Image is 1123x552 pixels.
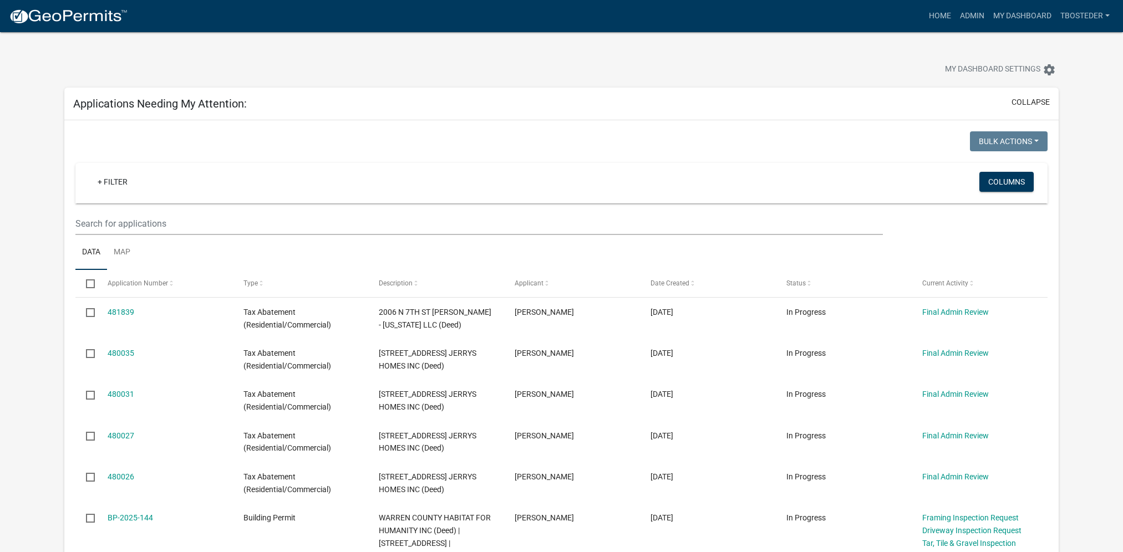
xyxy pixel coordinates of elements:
a: + Filter [89,172,136,192]
span: 307 N 19TH ST JERRYS HOMES INC (Deed) [379,472,476,494]
datatable-header-cell: Date Created [640,270,776,297]
span: Tax Abatement (Residential/Commercial) [243,349,331,370]
span: In Progress [786,308,826,316]
datatable-header-cell: Status [776,270,912,297]
span: adam [515,390,574,398]
span: Ashley Threlkeld [515,308,574,316]
span: Type [243,279,258,287]
span: Tax Abatement (Residential/Commercial) [243,431,331,453]
span: In Progress [786,472,826,481]
i: settings [1043,63,1056,76]
span: 313 N 19TH ST JERRYS HOMES INC (Deed) [379,390,476,411]
span: Description [379,279,413,287]
a: Tar, Tile & Gravel Inspection [922,539,1016,548]
input: Search for applications [75,212,882,235]
a: tbosteder [1056,6,1114,27]
datatable-header-cell: Application Number [97,270,233,297]
button: Columns [979,172,1034,192]
datatable-header-cell: Applicant [504,270,640,297]
span: adam [515,472,574,481]
span: 09/17/2025 [651,390,673,398]
span: 08/27/2025 [651,513,673,522]
span: In Progress [786,431,826,440]
span: Applicant [515,279,543,287]
a: 480031 [108,390,134,398]
datatable-header-cell: Current Activity [911,270,1047,297]
a: Data [75,235,107,270]
button: collapse [1012,96,1050,108]
datatable-header-cell: Type [232,270,368,297]
button: My Dashboard Settingssettings [936,59,1065,80]
a: Final Admin Review [922,349,989,357]
a: Final Admin Review [922,472,989,481]
span: 09/17/2025 [651,431,673,440]
a: Framing Inspection Request [922,513,1019,522]
datatable-header-cell: Select [75,270,96,297]
span: Tax Abatement (Residential/Commercial) [243,390,331,411]
span: 2006 N 7TH ST D R HORTON - IOWA LLC (Deed) [379,308,491,329]
a: Final Admin Review [922,431,989,440]
span: Current Activity [922,279,968,287]
span: In Progress [786,513,826,522]
span: Date Created [651,279,689,287]
a: Driveway Inspection Request [922,526,1022,535]
a: Admin [956,6,989,27]
a: 480035 [108,349,134,357]
a: Home [924,6,956,27]
span: Building Permit [243,513,296,522]
span: 09/17/2025 [651,349,673,357]
span: 305 N 19TH ST JERRYS HOMES INC (Deed) [379,349,476,370]
span: In Progress [786,390,826,398]
a: Final Admin Review [922,308,989,316]
span: Application Number [108,279,168,287]
a: Map [107,235,137,270]
a: My Dashboard [989,6,1056,27]
a: BP-2025-144 [108,513,153,522]
span: Randy R. Edwards [515,513,574,522]
span: Tax Abatement (Residential/Commercial) [243,472,331,494]
span: 311 N 19TH ST JERRYS HOMES INC (Deed) [379,431,476,453]
a: Final Admin Review [922,390,989,398]
span: adam [515,349,574,357]
a: 480027 [108,431,134,440]
a: 481839 [108,308,134,316]
datatable-header-cell: Description [368,270,504,297]
span: My Dashboard Settings [945,63,1040,76]
span: Status [786,279,806,287]
span: 09/22/2025 [651,308,673,316]
a: 480026 [108,472,134,481]
h5: Applications Needing My Attention: [73,97,247,110]
span: Tax Abatement (Residential/Commercial) [243,308,331,329]
button: Bulk Actions [970,131,1048,151]
span: adam [515,431,574,440]
span: In Progress [786,349,826,357]
span: 09/17/2025 [651,472,673,481]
